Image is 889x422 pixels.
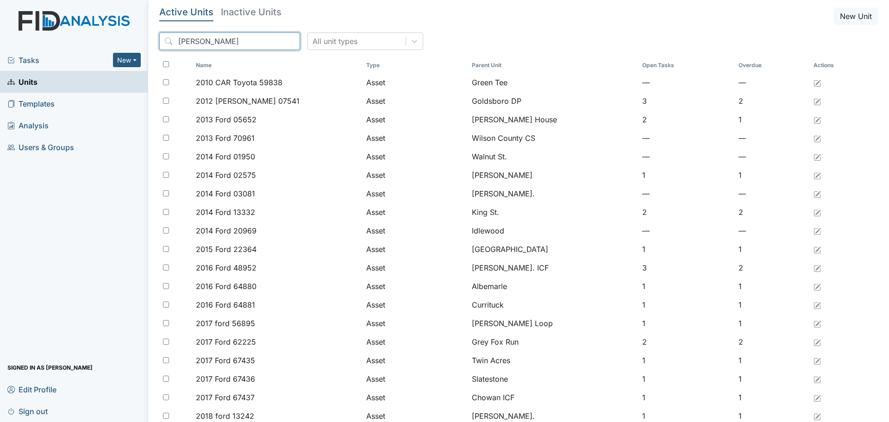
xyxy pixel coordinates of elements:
[468,221,639,240] td: Idlewood
[363,388,468,407] td: Asset
[7,75,38,89] span: Units
[639,388,735,407] td: 1
[196,281,257,292] span: 2016 Ford 64880
[468,73,639,92] td: Green Tee
[468,110,639,129] td: [PERSON_NAME] House
[814,151,821,162] a: Edit
[468,184,639,203] td: [PERSON_NAME].
[363,258,468,277] td: Asset
[468,277,639,296] td: Albemarle
[814,225,821,236] a: Edit
[639,351,735,370] td: 1
[7,360,93,375] span: Signed in as [PERSON_NAME]
[639,184,735,203] td: —
[814,170,821,181] a: Edit
[814,188,821,199] a: Edit
[639,110,735,129] td: 2
[363,240,468,258] td: Asset
[196,299,255,310] span: 2016 Ford 64881
[639,240,735,258] td: 1
[192,57,363,73] th: Toggle SortBy
[163,61,169,67] input: Toggle All Rows Selected
[363,221,468,240] td: Asset
[159,7,213,17] h5: Active Units
[834,7,878,25] button: New Unit
[468,314,639,333] td: [PERSON_NAME] Loop
[814,392,821,403] a: Edit
[468,129,639,147] td: Wilson County CS
[639,57,735,73] th: Toggle SortBy
[159,32,300,50] input: Search...
[639,221,735,240] td: —
[363,351,468,370] td: Asset
[468,258,639,277] td: [PERSON_NAME]. ICF
[363,184,468,203] td: Asset
[735,388,810,407] td: 1
[814,281,821,292] a: Edit
[363,147,468,166] td: Asset
[735,147,810,166] td: —
[196,170,256,181] span: 2014 Ford 02575
[7,404,48,418] span: Sign out
[113,53,141,67] button: New
[735,351,810,370] td: 1
[196,225,257,236] span: 2014 Ford 20969
[639,92,735,110] td: 3
[639,258,735,277] td: 3
[814,77,821,88] a: Edit
[363,110,468,129] td: Asset
[735,92,810,110] td: 2
[313,36,357,47] div: All unit types
[639,277,735,296] td: 1
[735,240,810,258] td: 1
[196,318,255,329] span: 2017 ford 56895
[639,203,735,221] td: 2
[196,188,255,199] span: 2014 Ford 03081
[735,314,810,333] td: 1
[814,355,821,366] a: Edit
[735,333,810,351] td: 2
[814,262,821,273] a: Edit
[814,132,821,144] a: Edit
[196,262,257,273] span: 2016 Ford 48952
[735,221,810,240] td: —
[196,151,255,162] span: 2014 Ford 01950
[468,203,639,221] td: King St.
[221,7,282,17] h5: Inactive Units
[735,277,810,296] td: 1
[196,132,255,144] span: 2013 Ford 70961
[196,355,255,366] span: 2017 Ford 67435
[363,203,468,221] td: Asset
[735,129,810,147] td: —
[735,184,810,203] td: —
[363,370,468,388] td: Asset
[735,57,810,73] th: Toggle SortBy
[363,92,468,110] td: Asset
[196,207,255,218] span: 2014 Ford 13332
[639,147,735,166] td: —
[814,336,821,347] a: Edit
[196,373,255,384] span: 2017 Ford 67436
[196,95,300,107] span: 2012 [PERSON_NAME] 07541
[196,244,257,255] span: 2015 Ford 22364
[814,95,821,107] a: Edit
[814,410,821,422] a: Edit
[735,203,810,221] td: 2
[363,129,468,147] td: Asset
[639,370,735,388] td: 1
[468,166,639,184] td: [PERSON_NAME]
[639,166,735,184] td: 1
[810,57,856,73] th: Actions
[196,392,255,403] span: 2017 Ford 67437
[639,129,735,147] td: —
[7,55,113,66] a: Tasks
[639,314,735,333] td: 1
[735,258,810,277] td: 2
[639,333,735,351] td: 2
[363,333,468,351] td: Asset
[639,296,735,314] td: 1
[196,410,254,422] span: 2018 ford 13242
[814,244,821,255] a: Edit
[363,277,468,296] td: Asset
